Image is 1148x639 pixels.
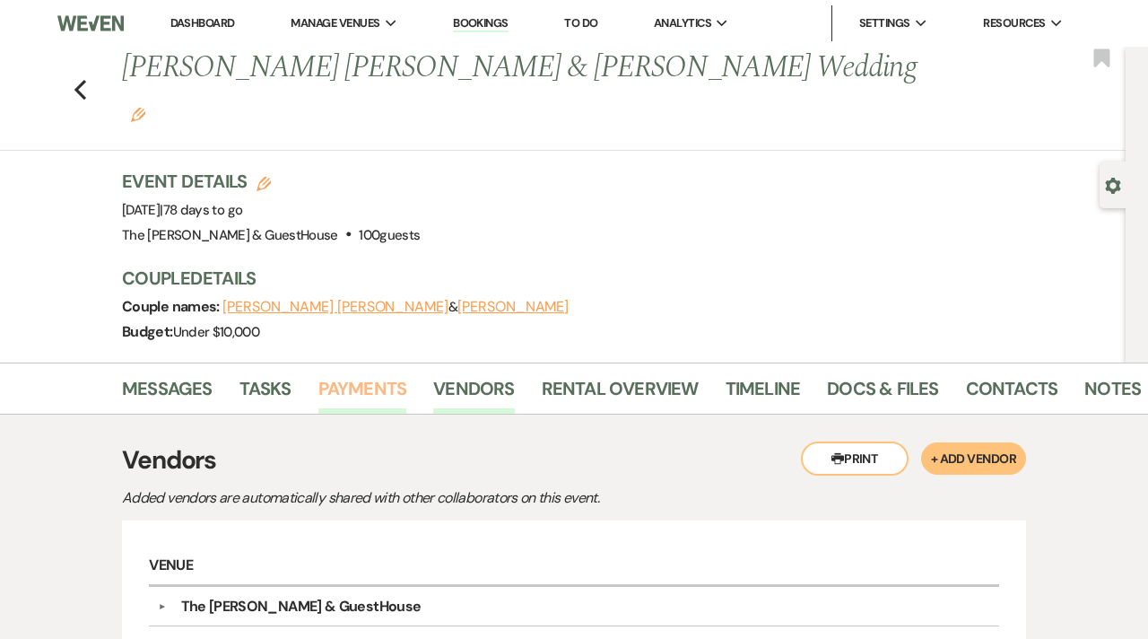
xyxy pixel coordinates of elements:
[122,226,338,244] span: The [PERSON_NAME] & GuestHouse
[222,300,448,314] button: [PERSON_NAME] [PERSON_NAME]
[152,602,173,611] button: ▼
[654,14,711,32] span: Analytics
[170,15,235,31] a: Dashboard
[433,374,514,414] a: Vendors
[239,374,291,414] a: Tasks
[827,374,938,414] a: Docs & Files
[131,106,145,122] button: Edit
[122,374,213,414] a: Messages
[859,14,910,32] span: Settings
[160,201,242,219] span: |
[122,266,1108,291] h3: Couple Details
[173,323,260,341] span: Under $10,000
[983,14,1045,32] span: Resources
[122,442,1026,479] h3: Vendors
[359,226,420,244] span: 100 guests
[966,374,1058,414] a: Contacts
[453,15,509,32] a: Bookings
[801,442,909,476] button: Print
[163,201,243,219] span: 78 days to go
[457,300,569,314] button: [PERSON_NAME]
[222,298,569,316] span: &
[122,47,918,132] h1: [PERSON_NAME] [PERSON_NAME] & [PERSON_NAME] Wedding
[291,14,379,32] span: Manage Venues
[57,4,124,42] img: Weven Logo
[122,297,222,316] span: Couple names:
[1084,374,1141,414] a: Notes
[1105,176,1121,193] button: Open lead details
[122,169,420,194] h3: Event Details
[122,486,750,510] p: Added vendors are automatically shared with other collaborators on this event.
[149,547,999,587] h6: Venue
[122,201,242,219] span: [DATE]
[921,442,1026,475] button: + Add Vendor
[542,374,699,414] a: Rental Overview
[564,15,597,31] a: To Do
[726,374,801,414] a: Timeline
[318,374,407,414] a: Payments
[122,322,173,341] span: Budget:
[181,596,422,617] div: The [PERSON_NAME] & GuestHouse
